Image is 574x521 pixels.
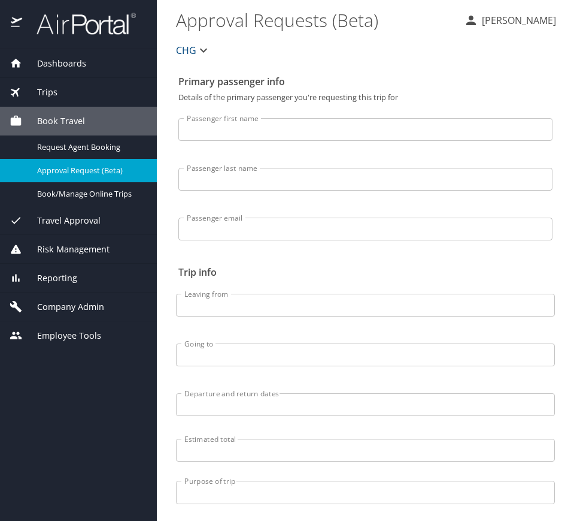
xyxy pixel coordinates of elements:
[22,329,101,342] span: Employee Tools
[11,12,23,35] img: icon-airportal.png
[176,1,454,38] h1: Approval Requests (Beta)
[22,115,85,128] span: Book Travel
[178,72,552,91] h2: Primary passenger info
[37,188,142,200] span: Book/Manage Online Trips
[176,42,196,59] span: CHG
[22,214,101,227] span: Travel Approval
[23,12,136,35] img: airportal-logo.png
[22,243,110,256] span: Risk Management
[171,38,215,62] button: CHG
[22,86,57,99] span: Trips
[459,10,561,31] button: [PERSON_NAME]
[22,300,104,314] span: Company Admin
[178,263,552,282] h2: Trip info
[22,57,86,70] span: Dashboards
[478,13,556,28] p: [PERSON_NAME]
[37,141,142,153] span: Request Agent Booking
[178,94,552,101] p: Details of the primary passenger you're requesting this trip for
[22,272,77,285] span: Reporting
[37,165,142,176] span: Approval Request (Beta)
